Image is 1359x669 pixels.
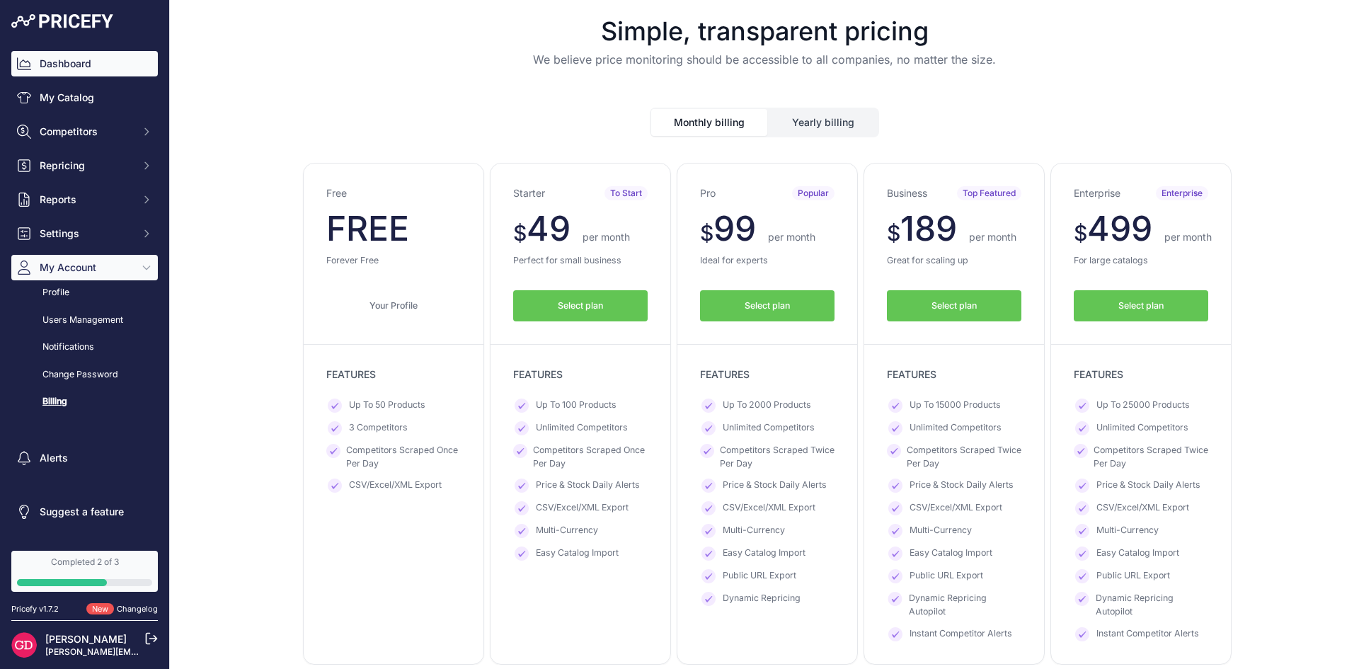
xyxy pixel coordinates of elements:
[1156,186,1208,200] span: Enterprise
[40,227,132,241] span: Settings
[11,445,158,471] a: Alerts
[887,186,927,200] h3: Business
[792,186,835,200] span: Popular
[713,207,756,249] span: 99
[1074,186,1120,200] h3: Enterprise
[326,290,461,322] a: Your Profile
[513,290,648,322] button: Select plan
[910,524,972,538] span: Multi-Currency
[11,221,158,246] button: Settings
[11,51,158,534] nav: Sidebar
[86,603,114,615] span: New
[700,254,835,268] p: Ideal for experts
[536,399,617,413] span: Up To 100 Products
[349,399,425,413] span: Up To 50 Products
[40,125,132,139] span: Competitors
[349,479,442,493] span: CSV/Excel/XML Export
[910,399,1001,413] span: Up To 15000 Products
[11,335,158,360] a: Notifications
[1096,421,1188,435] span: Unlimited Competitors
[11,499,158,525] a: Suggest a feature
[45,633,127,645] a: [PERSON_NAME]
[583,231,630,243] span: per month
[700,290,835,322] button: Select plan
[700,186,716,200] h3: Pro
[40,193,132,207] span: Reports
[910,501,1002,515] span: CSV/Excel/XML Export
[887,254,1021,268] p: Great for scaling up
[723,569,796,583] span: Public URL Export
[117,604,158,614] a: Changelog
[17,556,152,568] div: Completed 2 of 3
[536,524,598,538] span: Multi-Currency
[957,186,1021,200] span: Top Featured
[723,524,785,538] span: Multi-Currency
[769,109,878,136] button: Yearly billing
[513,186,545,200] h3: Starter
[11,85,158,110] a: My Catalog
[910,479,1014,493] span: Price & Stock Daily Alerts
[11,14,113,28] img: Pricefy Logo
[536,421,628,435] span: Unlimited Competitors
[1094,444,1208,470] span: Competitors Scraped Twice Per Day
[513,367,648,382] p: FEATURES
[909,592,1021,618] span: Dynamic Repricing Autopilot
[513,254,648,268] p: Perfect for small business
[346,444,461,470] span: Competitors Scraped Once Per Day
[326,254,461,268] p: Forever Free
[887,290,1021,322] button: Select plan
[1096,547,1179,561] span: Easy Catalog Import
[181,51,1348,68] p: We believe price monitoring should be accessible to all companies, no matter the size.
[536,479,640,493] span: Price & Stock Daily Alerts
[1074,367,1208,382] p: FEATURES
[900,207,957,249] span: 189
[969,231,1016,243] span: per month
[931,299,977,313] span: Select plan
[1096,399,1190,413] span: Up To 25000 Products
[11,187,158,212] button: Reports
[723,479,827,493] span: Price & Stock Daily Alerts
[40,159,132,173] span: Repricing
[1096,479,1200,493] span: Price & Stock Daily Alerts
[1074,220,1087,246] span: $
[745,299,790,313] span: Select plan
[1096,524,1159,538] span: Multi-Currency
[11,119,158,144] button: Competitors
[887,220,900,246] span: $
[536,547,619,561] span: Easy Catalog Import
[907,444,1021,470] span: Competitors Scraped Twice Per Day
[1096,627,1199,641] span: Instant Competitor Alerts
[326,207,409,249] span: FREE
[1096,501,1189,515] span: CSV/Excel/XML Export
[723,421,815,435] span: Unlimited Competitors
[1074,254,1208,268] p: For large catalogs
[11,51,158,76] a: Dashboard
[723,547,805,561] span: Easy Catalog Import
[536,501,629,515] span: CSV/Excel/XML Export
[513,220,527,246] span: $
[1096,569,1170,583] span: Public URL Export
[768,231,815,243] span: per month
[11,153,158,178] button: Repricing
[533,444,648,470] span: Competitors Scraped Once Per Day
[1087,207,1152,249] span: 499
[700,367,835,382] p: FEATURES
[720,444,835,470] span: Competitors Scraped Twice Per Day
[11,308,158,333] a: Users Management
[1118,299,1164,313] span: Select plan
[910,421,1002,435] span: Unlimited Competitors
[11,255,158,280] button: My Account
[11,362,158,387] a: Change Password
[1096,592,1208,618] span: Dynamic Repricing Autopilot
[604,186,648,200] span: To Start
[700,220,713,246] span: $
[181,17,1348,45] h1: Simple, transparent pricing
[651,109,767,136] button: Monthly billing
[1164,231,1212,243] span: per month
[1074,290,1208,322] button: Select plan
[723,399,811,413] span: Up To 2000 Products
[887,367,1021,382] p: FEATURES
[11,389,158,414] a: Billing
[11,551,158,592] a: Completed 2 of 3
[326,186,347,200] h3: Free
